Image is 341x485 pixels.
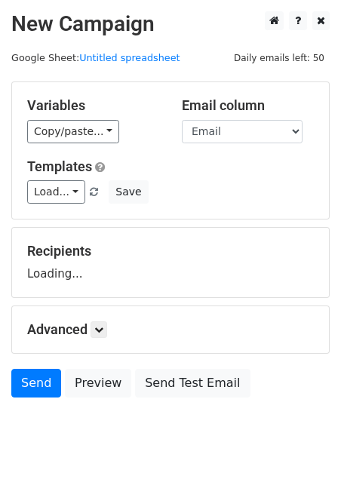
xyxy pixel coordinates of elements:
h5: Advanced [27,321,314,338]
div: Loading... [27,243,314,282]
h5: Recipients [27,243,314,259]
a: Send Test Email [135,369,250,398]
a: Daily emails left: 50 [229,52,330,63]
span: Daily emails left: 50 [229,50,330,66]
a: Templates [27,158,92,174]
a: Copy/paste... [27,120,119,143]
a: Send [11,369,61,398]
a: Untitled spreadsheet [79,52,180,63]
a: Preview [65,369,131,398]
h5: Email column [182,97,314,114]
h2: New Campaign [11,11,330,37]
button: Save [109,180,148,204]
a: Load... [27,180,85,204]
h5: Variables [27,97,159,114]
small: Google Sheet: [11,52,180,63]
